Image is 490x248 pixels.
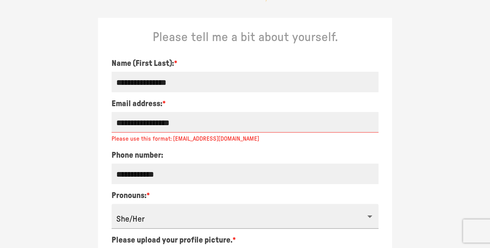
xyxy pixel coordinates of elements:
[112,150,163,160] p: Phone number:
[112,190,150,201] p: Pronouns:
[112,134,378,144] p: Please use this format: [EMAIL_ADDRESS][DOMAIN_NAME]
[105,29,385,46] p: Please tell me a bit about yourself.
[112,235,236,245] p: Please upload your profile picture.
[112,98,166,109] p: Email address:
[112,58,177,69] p: Name (First Last):
[112,204,378,229] div: She/Her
